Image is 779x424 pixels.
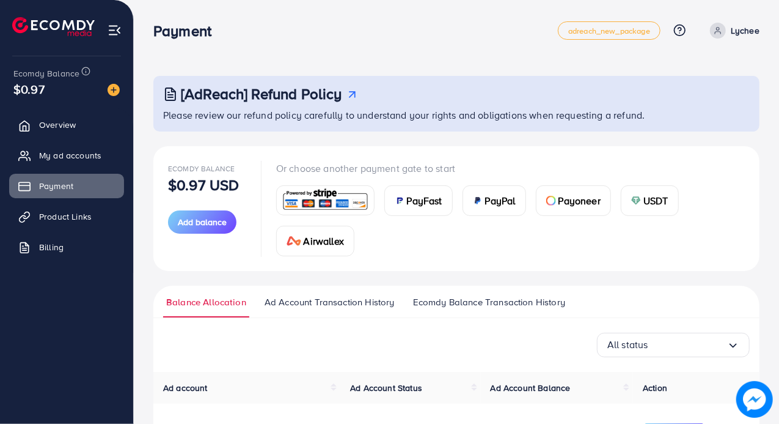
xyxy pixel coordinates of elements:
[463,185,526,216] a: cardPayPal
[178,216,227,228] span: Add balance
[413,296,565,309] span: Ecomdy Balance Transaction History
[631,196,641,206] img: card
[108,84,120,96] img: image
[558,21,660,40] a: adreach_new_package
[39,119,76,131] span: Overview
[163,108,752,122] p: Please review our refund policy carefully to understand your rights and obligations when requesti...
[153,22,221,40] h3: Payment
[643,193,668,208] span: USDT
[287,236,301,246] img: card
[166,296,246,309] span: Balance Allocation
[280,187,370,214] img: card
[648,335,727,354] input: Search for option
[350,382,422,394] span: Ad Account Status
[9,143,124,168] a: My ad accounts
[546,196,556,206] img: card
[265,296,395,309] span: Ad Account Transaction History
[731,23,759,38] p: Lychee
[473,196,483,206] img: card
[163,382,208,394] span: Ad account
[12,78,45,100] span: $0.97
[39,180,73,192] span: Payment
[9,113,124,137] a: Overview
[491,382,571,394] span: Ad Account Balance
[395,196,404,206] img: card
[536,185,611,216] a: cardPayoneer
[168,177,239,192] p: $0.97 USD
[276,161,745,176] p: Or choose another payment gate to start
[705,23,759,39] a: Lychee
[13,67,79,80] span: Ecomdy Balance
[276,226,354,256] a: cardAirwallex
[9,174,124,198] a: Payment
[39,241,64,253] span: Billing
[643,382,667,394] span: Action
[9,204,124,229] a: Product Links
[108,23,122,37] img: menu
[607,335,648,354] span: All status
[568,27,650,35] span: adreach_new_package
[740,385,770,415] img: image
[407,193,442,208] span: PayFast
[168,210,236,234] button: Add balance
[558,193,601,208] span: Payoneer
[39,210,92,223] span: Product Links
[168,163,235,174] span: Ecomdy Balance
[597,333,750,357] div: Search for option
[621,185,679,216] a: cardUSDT
[485,193,516,208] span: PayPal
[181,85,342,103] h3: [AdReach] Refund Policy
[384,185,453,216] a: cardPayFast
[304,234,344,248] span: Airwallex
[276,185,375,215] a: card
[9,235,124,259] a: Billing
[39,149,101,162] span: My ad accounts
[12,17,95,36] img: logo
